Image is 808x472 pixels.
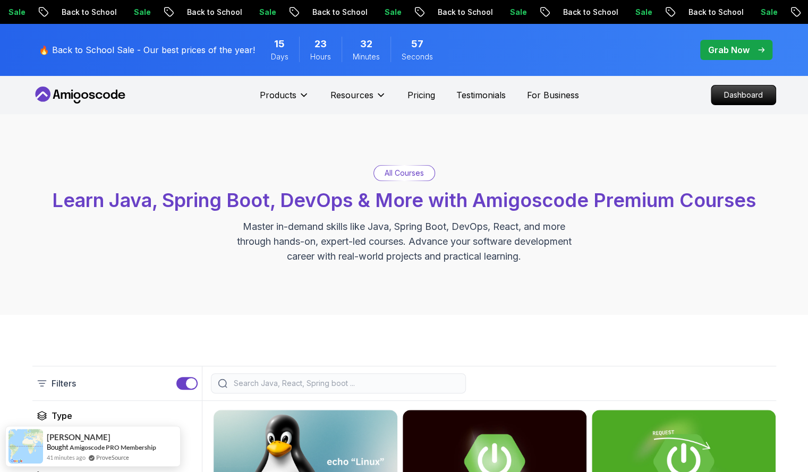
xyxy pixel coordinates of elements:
[47,453,86,462] span: 41 minutes ago
[271,52,288,62] span: Days
[8,429,43,464] img: provesource social proof notification image
[47,443,69,451] span: Bought
[677,7,749,18] p: Back to School
[527,89,579,101] a: For Business
[226,219,583,264] p: Master in-demand skills like Java, Spring Boot, DevOps, React, and more through hands-on, expert-...
[122,7,156,18] p: Sale
[411,37,423,52] span: 57 Seconds
[711,85,776,105] a: Dashboard
[749,7,783,18] p: Sale
[274,37,285,52] span: 15 Days
[498,7,532,18] p: Sale
[711,85,776,105] p: Dashboard
[260,89,296,101] p: Products
[52,377,76,390] p: Filters
[232,378,459,389] input: Search Java, React, Spring boot ...
[47,433,110,442] span: [PERSON_NAME]
[175,7,248,18] p: Back to School
[385,168,424,178] p: All Courses
[52,409,72,422] h2: Type
[373,7,407,18] p: Sale
[360,37,372,52] span: 32 Minutes
[39,44,255,56] p: 🔥 Back to School Sale - Our best prices of the year!
[551,7,624,18] p: Back to School
[330,89,373,101] p: Resources
[96,453,129,462] a: ProveSource
[426,7,498,18] p: Back to School
[301,7,373,18] p: Back to School
[314,37,327,52] span: 23 Hours
[407,89,435,101] a: Pricing
[260,89,309,110] button: Products
[50,7,122,18] p: Back to School
[70,443,156,451] a: Amigoscode PRO Membership
[310,52,331,62] span: Hours
[353,52,380,62] span: Minutes
[402,52,433,62] span: Seconds
[248,7,282,18] p: Sale
[708,44,750,56] p: Grab Now
[330,89,386,110] button: Resources
[52,188,756,212] span: Learn Java, Spring Boot, DevOps & More with Amigoscode Premium Courses
[624,7,658,18] p: Sale
[456,89,506,101] a: Testimonials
